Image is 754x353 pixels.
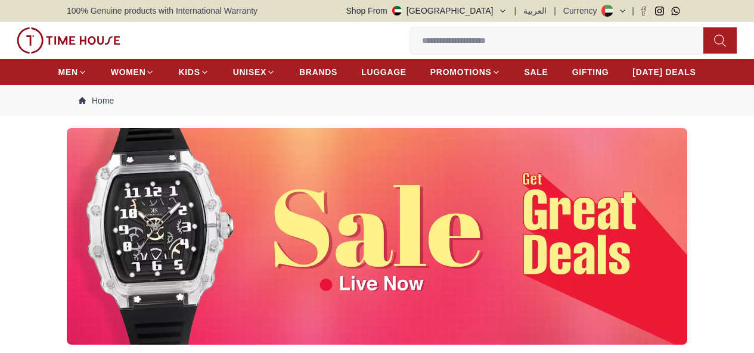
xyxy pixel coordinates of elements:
span: | [514,5,517,17]
span: WOMEN [111,66,146,78]
span: MEN [58,66,78,78]
a: LUGGAGE [361,61,407,83]
div: Currency [563,5,602,17]
a: BRANDS [299,61,337,83]
span: | [554,5,556,17]
a: GIFTING [572,61,609,83]
button: Shop From[GEOGRAPHIC_DATA] [346,5,507,17]
span: UNISEX [233,66,266,78]
span: LUGGAGE [361,66,407,78]
a: Whatsapp [671,7,680,15]
img: ... [17,27,120,54]
a: WOMEN [111,61,155,83]
button: العربية [523,5,547,17]
img: ... [67,128,687,345]
a: UNISEX [233,61,275,83]
span: SALE [525,66,548,78]
a: MEN [58,61,87,83]
nav: Breadcrumb [67,85,687,116]
span: GIFTING [572,66,609,78]
span: BRANDS [299,66,337,78]
a: Home [79,95,114,107]
span: PROMOTIONS [430,66,492,78]
span: 100% Genuine products with International Warranty [67,5,257,17]
a: PROMOTIONS [430,61,501,83]
img: United Arab Emirates [392,6,402,15]
a: Instagram [655,7,664,15]
a: Facebook [639,7,648,15]
a: KIDS [178,61,209,83]
span: KIDS [178,66,200,78]
span: [DATE] DEALS [632,66,696,78]
a: SALE [525,61,548,83]
span: | [632,5,634,17]
a: [DATE] DEALS [632,61,696,83]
